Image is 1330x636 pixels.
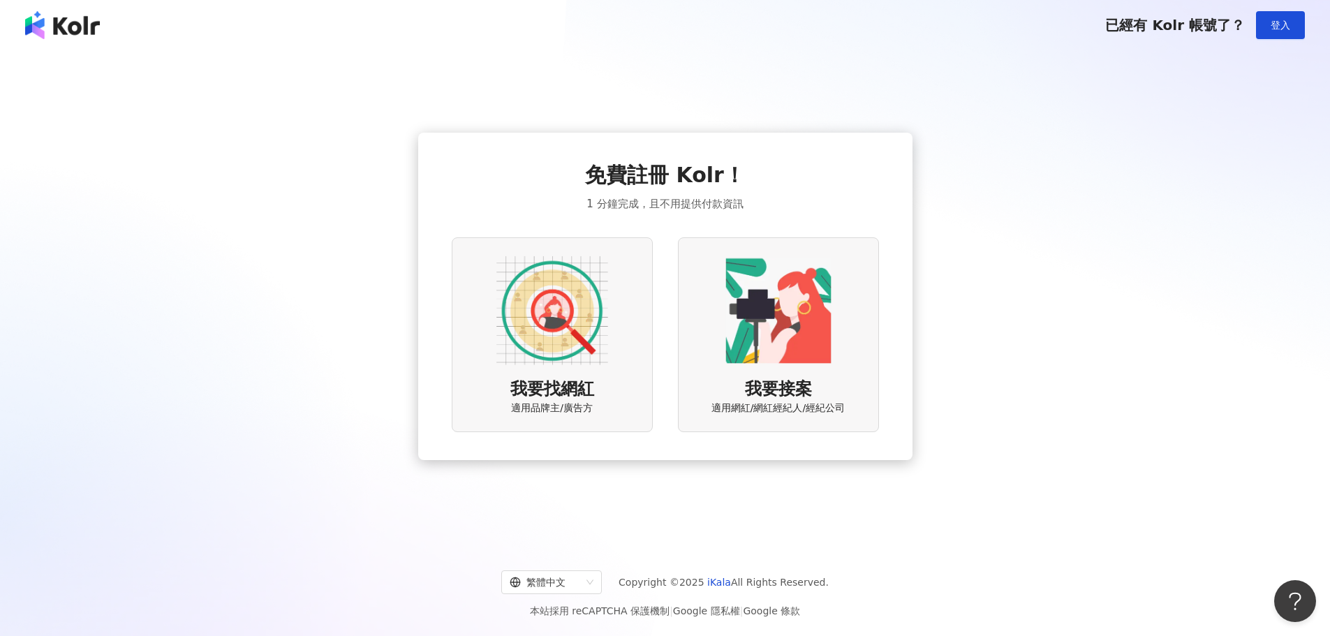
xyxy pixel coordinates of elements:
[673,605,740,616] a: Google 隱私權
[1105,17,1245,34] span: 已經有 Kolr 帳號了？
[25,11,100,39] img: logo
[670,605,673,616] span: |
[711,401,845,415] span: 適用網紅/網紅經紀人/經紀公司
[530,602,800,619] span: 本站採用 reCAPTCHA 保護機制
[619,574,829,591] span: Copyright © 2025 All Rights Reserved.
[745,378,812,401] span: 我要接案
[586,195,743,212] span: 1 分鐘完成，且不用提供付款資訊
[510,571,581,593] div: 繁體中文
[510,378,594,401] span: 我要找網紅
[740,605,744,616] span: |
[1271,20,1290,31] span: 登入
[1256,11,1305,39] button: 登入
[496,255,608,367] img: AD identity option
[1274,580,1316,622] iframe: Help Scout Beacon - Open
[585,161,745,190] span: 免費註冊 Kolr！
[707,577,731,588] a: iKala
[743,605,800,616] a: Google 條款
[723,255,834,367] img: KOL identity option
[511,401,593,415] span: 適用品牌主/廣告方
